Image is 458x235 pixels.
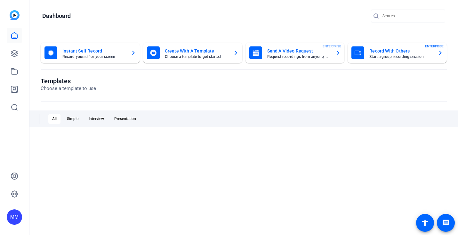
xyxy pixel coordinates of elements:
mat-card-title: Create With A Template [165,47,228,55]
button: Instant Self RecordRecord yourself or your screen [41,43,140,63]
div: Presentation [110,114,140,124]
h1: Dashboard [42,12,71,20]
div: All [48,114,60,124]
div: MM [7,209,22,225]
button: Create With A TemplateChoose a template to get started [143,43,242,63]
button: Send A Video RequestRequest recordings from anyone, anywhereENTERPRISE [245,43,345,63]
mat-card-subtitle: Start a group recording session [369,55,433,59]
div: Interview [85,114,108,124]
img: blue-gradient.svg [10,10,20,20]
mat-card-title: Instant Self Record [62,47,126,55]
p: Choose a template to use [41,85,96,92]
mat-card-title: Send A Video Request [267,47,331,55]
input: Search [382,12,440,20]
mat-card-subtitle: Choose a template to get started [165,55,228,59]
mat-icon: message [442,219,450,227]
mat-icon: accessibility [421,219,429,227]
span: ENTERPRISE [425,44,444,49]
mat-card-title: Record With Others [369,47,433,55]
span: ENTERPRISE [323,44,341,49]
div: Simple [63,114,82,124]
mat-card-subtitle: Record yourself or your screen [62,55,126,59]
mat-card-subtitle: Request recordings from anyone, anywhere [267,55,331,59]
button: Record With OthersStart a group recording sessionENTERPRISE [348,43,447,63]
h1: Templates [41,77,96,85]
